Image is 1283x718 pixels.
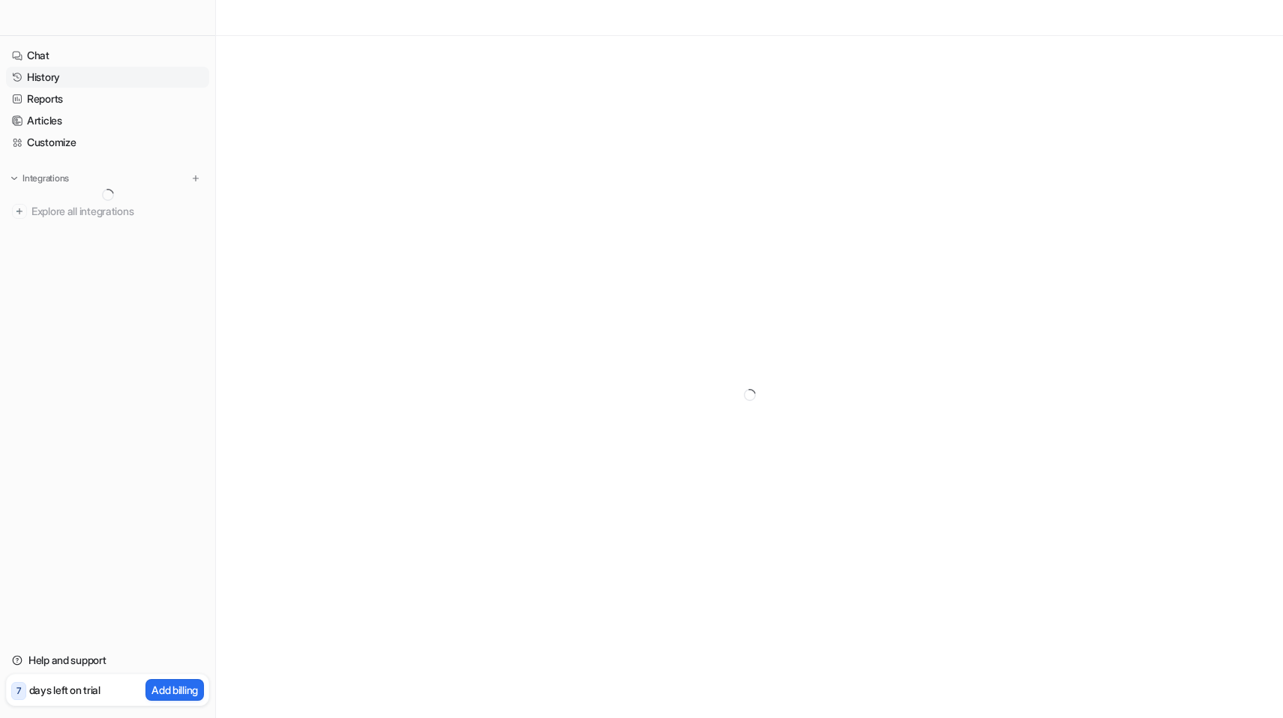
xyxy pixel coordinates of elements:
a: History [6,67,209,88]
a: Reports [6,88,209,109]
button: Add billing [145,679,204,701]
p: days left on trial [29,682,100,698]
a: Explore all integrations [6,201,209,222]
a: Customize [6,132,209,153]
button: Integrations [6,171,73,186]
a: Articles [6,110,209,131]
p: Integrations [22,172,69,184]
img: explore all integrations [12,204,27,219]
a: Help and support [6,650,209,671]
a: Chat [6,45,209,66]
span: Explore all integrations [31,199,203,223]
p: 7 [16,684,21,698]
img: expand menu [9,173,19,184]
img: menu_add.svg [190,173,201,184]
p: Add billing [151,682,198,698]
